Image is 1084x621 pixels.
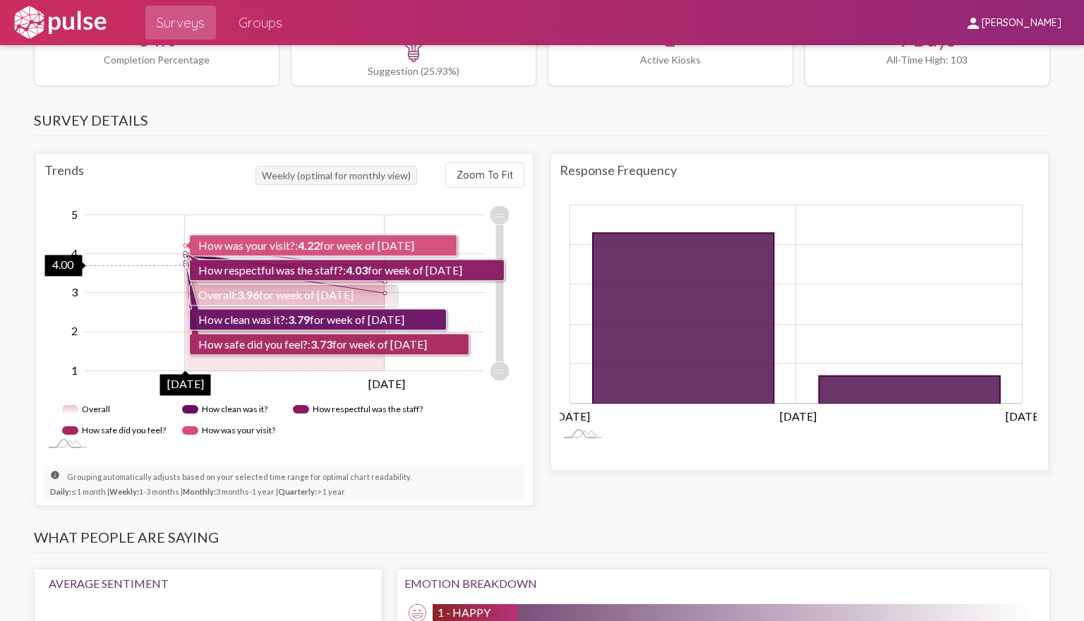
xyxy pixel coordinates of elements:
tspan: 5 [71,207,78,221]
div: Average Sentiment [49,577,368,590]
span: Surveys [157,10,205,35]
div: Trends [44,162,255,188]
mat-icon: info [50,470,67,487]
strong: Weekly: [109,487,139,496]
tspan: [DATE] [167,377,204,390]
g: Overall [62,399,113,420]
tspan: 1 [71,363,78,377]
span: Zoom To Fit [457,169,513,181]
span: Groups [239,10,282,35]
a: Groups [227,6,294,40]
tspan: 4 [71,246,78,260]
g: How was your visit? [182,420,279,441]
span: [PERSON_NAME] [982,17,1061,30]
button: [PERSON_NAME] [953,9,1073,35]
g: How safe did you feel? [62,420,168,441]
strong: Daily: [50,487,71,496]
a: Surveys [145,6,216,40]
tspan: [DATE] [780,409,817,423]
tspan: 3 [71,285,78,299]
g: How respectful was the staff? [293,399,425,420]
span: 1 - Happy [438,605,490,619]
button: Zoom To Fit [445,162,524,188]
tspan: [DATE] [368,377,405,390]
h3: Survey Details [34,111,1049,136]
tspan: [DATE] [1006,409,1042,423]
div: Active Kiosks [557,54,784,66]
div: Completion Percentage [43,54,270,66]
div: All-Time High: 103 [814,54,1041,66]
strong: Quarterly: [278,487,317,496]
tspan: 2 [71,324,78,337]
mat-icon: person [965,15,982,32]
span: Weekly (optimal for monthly view) [255,166,417,185]
h3: What people are saying [34,529,1049,553]
g: Chart [553,205,1042,423]
g: Legend [62,399,507,441]
g: Responses [593,234,1000,404]
g: Chart [55,205,511,441]
g: How clean was it? [182,399,271,420]
img: white-logo.svg [11,5,109,40]
strong: Monthly: [183,487,216,496]
div: Response Frequency [560,162,1040,178]
tspan: [DATE] [553,409,590,423]
div: Emotion Breakdown [404,577,1042,590]
div: Suggestion (25.93%) [300,65,527,77]
small: Grouping automatically adjusts based on your selected time range for optimal chart readability. ≤... [50,469,411,497]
